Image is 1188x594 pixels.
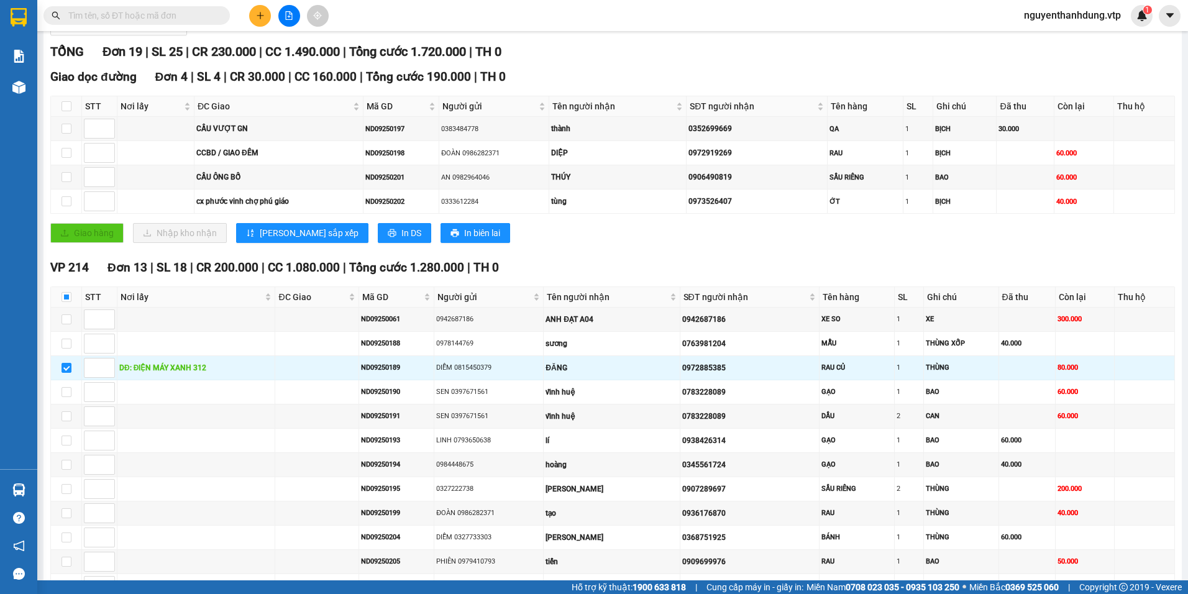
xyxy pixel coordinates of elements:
[191,70,194,84] span: |
[682,483,818,495] div: 0907289697
[1001,435,1054,445] div: 60.000
[682,556,818,568] div: 0909699976
[829,148,901,158] div: RAU
[12,483,25,496] img: warehouse-icon
[186,44,189,59] span: |
[926,314,997,324] div: XE
[926,556,997,567] div: BAO
[544,550,680,574] td: tiến
[1058,314,1112,324] div: 300.000
[145,44,148,59] span: |
[926,362,997,373] div: THÙNG
[278,5,300,27] button: file-add
[546,556,677,568] div: tiến
[897,435,921,445] div: 1
[680,308,820,332] td: 0942687186
[436,556,541,567] div: PHIÊN 0979410793
[436,386,541,397] div: SEN 0397671561
[12,81,25,94] img: warehouse-icon
[546,411,677,423] div: vĩnh huệ
[1164,10,1176,21] span: caret-down
[1056,196,1112,207] div: 40.000
[363,165,439,190] td: ND09250201
[549,190,687,214] td: tùng
[361,362,432,373] div: ND09250189
[285,11,293,20] span: file-add
[1058,411,1112,421] div: 60.000
[288,70,291,84] span: |
[441,124,546,134] div: 0383484778
[359,453,434,477] td: ND09250194
[152,44,183,59] span: SL 25
[436,532,541,542] div: DIỄM 0327733303
[829,172,901,183] div: SẦU RIÊNG
[926,532,997,542] div: THÙNG
[551,147,685,159] div: DIỆP
[192,44,256,59] span: CR 230.000
[313,11,322,20] span: aim
[363,190,439,214] td: ND09250202
[441,172,546,183] div: AN 0982964046
[13,540,25,552] span: notification
[926,435,997,445] div: BAO
[361,386,432,397] div: ND09250190
[546,314,677,326] div: ANH ĐẠT A04
[682,411,818,423] div: 0783228089
[546,483,677,495] div: [PERSON_NAME]
[50,260,89,275] span: VP 214
[821,338,892,349] div: MẪU
[196,196,361,208] div: cx phước vinh chợ phú giáo
[680,404,820,429] td: 0783228089
[544,501,680,526] td: tạo
[1115,287,1175,308] th: Thu hộ
[846,582,959,592] strong: 0708 023 035 - 0935 103 250
[363,117,439,141] td: ND09250197
[687,141,828,165] td: 0972919269
[682,580,818,592] div: 0909126170
[450,229,459,239] span: printer
[196,171,361,183] div: CẦU ÔNG BỐ
[820,287,895,308] th: Tên hàng
[343,260,346,275] span: |
[349,260,464,275] span: Tổng cước 1.280.000
[388,229,396,239] span: printer
[150,260,153,275] span: |
[50,70,137,84] span: Giao dọc đường
[103,44,142,59] span: Đơn 19
[401,226,421,240] span: In DS
[546,459,677,471] div: hoàng
[474,70,477,84] span: |
[551,171,685,183] div: THÚY
[343,44,346,59] span: |
[82,287,117,308] th: STT
[436,483,541,494] div: 0327222738
[962,585,966,590] span: ⚪️
[926,386,997,397] div: BAO
[155,70,188,84] span: Đơn 4
[821,362,892,373] div: RAU CỦ
[441,196,546,207] div: 0333612284
[682,338,818,350] div: 0763981204
[806,580,959,594] span: Miền Nam
[365,124,437,134] div: ND09250197
[359,550,434,574] td: ND09250205
[821,435,892,445] div: GẠO
[1068,580,1070,594] span: |
[926,459,997,470] div: BAO
[897,362,921,373] div: 1
[682,362,818,374] div: 0972885385
[551,123,685,135] div: thành
[50,44,84,59] span: TỔNG
[1056,172,1112,183] div: 60.000
[197,70,221,84] span: SL 4
[307,5,329,27] button: aim
[935,196,995,207] div: BỊCH
[905,124,930,134] div: 1
[682,314,818,326] div: 0942687186
[121,290,262,304] span: Nơi lấy
[349,44,466,59] span: Tổng cước 1.720.000
[905,172,930,183] div: 1
[442,99,536,113] span: Người gửi
[133,223,227,243] button: downloadNhập kho nhận
[680,550,820,574] td: 0909699976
